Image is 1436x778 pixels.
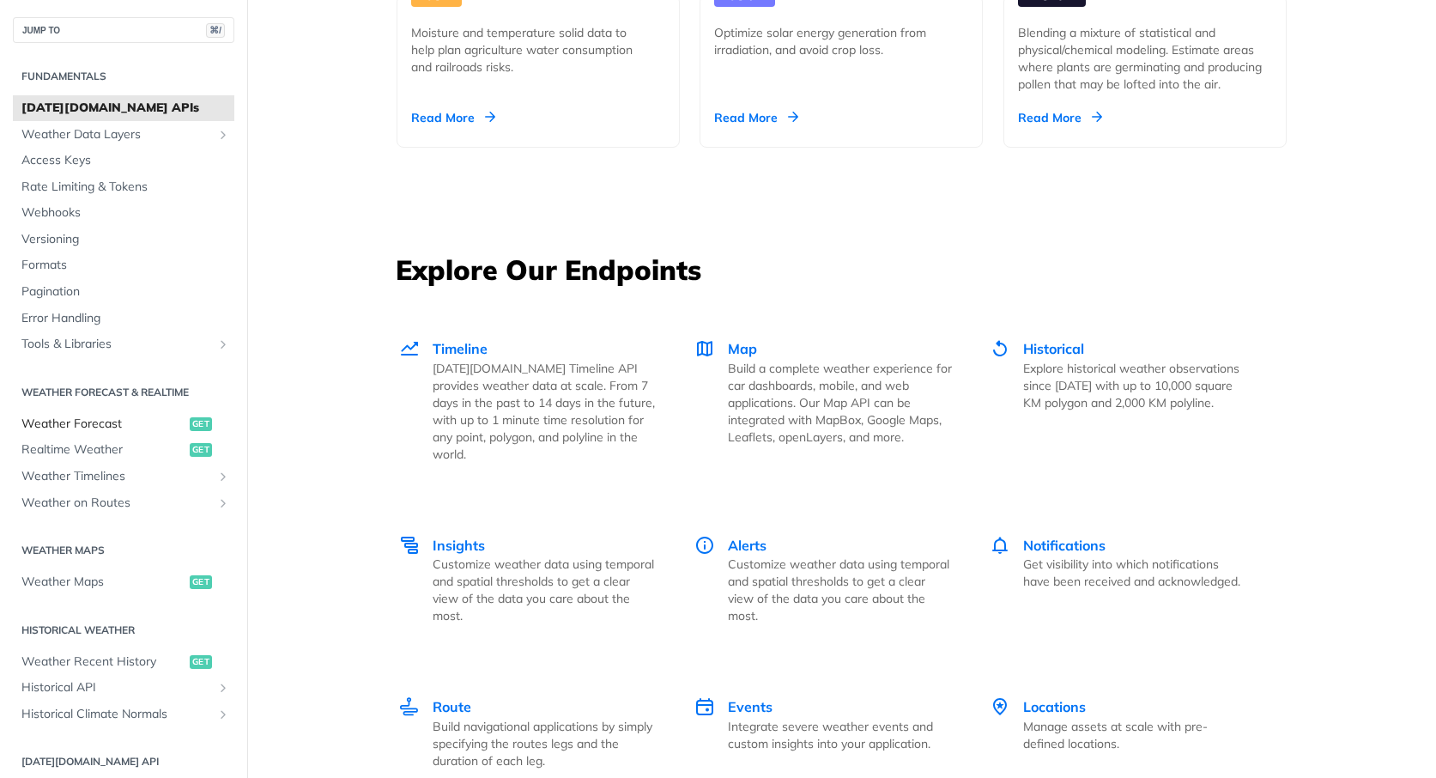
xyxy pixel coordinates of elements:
[990,696,1010,717] img: Locations
[216,496,230,510] button: Show subpages for Weather on Routes
[21,152,230,169] span: Access Keys
[971,499,1266,661] a: Notifications Notifications Get visibility into which notifications have been received and acknow...
[433,698,471,715] span: Route
[190,575,212,589] span: get
[13,17,234,43] button: JUMP TO⌘/
[971,302,1266,499] a: Historical Historical Explore historical weather observations since [DATE] with up to 10,000 squa...
[13,95,234,121] a: [DATE][DOMAIN_NAME] APIs
[216,708,230,721] button: Show subpages for Historical Climate Normals
[216,681,230,695] button: Show subpages for Historical API
[21,441,185,459] span: Realtime Weather
[216,470,230,483] button: Show subpages for Weather Timelines
[990,338,1010,359] img: Historical
[21,179,230,196] span: Rate Limiting & Tokens
[397,499,676,661] a: Insights Insights Customize weather data using temporal and spatial thresholds to get a clear vie...
[13,385,234,400] h2: Weather Forecast & realtime
[1018,109,1102,126] div: Read More
[21,468,212,485] span: Weather Timelines
[728,556,952,624] p: Customize weather data using temporal and spatial thresholds to get a clear view of the data you ...
[676,302,971,499] a: Map Map Build a complete weather experience for car dashboards, mobile, and web applications. Our...
[13,754,234,769] h2: [DATE][DOMAIN_NAME] API
[13,174,234,200] a: Rate Limiting & Tokens
[21,257,230,274] span: Formats
[1023,340,1084,357] span: Historical
[13,306,234,331] a: Error Handling
[190,417,212,431] span: get
[13,279,234,305] a: Pagination
[411,24,651,76] div: Moisture and temperature solid data to help plan agriculture water consumption and railroads risks.
[13,252,234,278] a: Formats
[694,338,715,359] img: Map
[13,122,234,148] a: Weather Data LayersShow subpages for Weather Data Layers
[13,490,234,516] a: Weather on RoutesShow subpages for Weather on Routes
[21,204,230,222] span: Webhooks
[21,231,230,248] span: Versioning
[13,227,234,252] a: Versioning
[21,283,230,301] span: Pagination
[206,23,225,38] span: ⌘/
[433,556,657,624] p: Customize weather data using temporal and spatial thresholds to get a clear view of the data you ...
[1018,24,1272,93] div: Blending a mixture of statistical and physical/chemical modeling. Estimate areas where plants are...
[13,675,234,701] a: Historical APIShow subpages for Historical API
[1023,698,1086,715] span: Locations
[13,569,234,595] a: Weather Mapsget
[1023,718,1247,752] p: Manage assets at scale with pre-defined locations.
[21,679,212,696] span: Historical API
[13,649,234,675] a: Weather Recent Historyget
[21,495,212,512] span: Weather on Routes
[13,464,234,489] a: Weather TimelinesShow subpages for Weather Timelines
[21,416,185,433] span: Weather Forecast
[990,535,1010,556] img: Notifications
[13,411,234,437] a: Weather Forecastget
[728,537,766,554] span: Alerts
[714,24,954,58] div: Optimize solar energy generation from irradiation, and avoid crop loss.
[396,251,1288,289] h3: Explore Our Endpoints
[433,340,488,357] span: Timeline
[694,696,715,717] img: Events
[190,655,212,669] span: get
[411,109,495,126] div: Read More
[21,100,230,117] span: [DATE][DOMAIN_NAME] APIs
[433,360,657,463] p: [DATE][DOMAIN_NAME] Timeline API provides weather data at scale. From 7 days in the past to 14 da...
[728,698,773,715] span: Events
[21,653,185,671] span: Weather Recent History
[694,535,715,556] img: Alerts
[1023,360,1247,411] p: Explore historical weather observations since [DATE] with up to 10,000 square KM polygon and 2,00...
[13,543,234,558] h2: Weather Maps
[714,109,798,126] div: Read More
[13,623,234,638] h2: Historical Weather
[21,706,212,723] span: Historical Climate Normals
[399,338,420,359] img: Timeline
[433,537,485,554] span: Insights
[190,443,212,457] span: get
[21,574,185,591] span: Weather Maps
[13,702,234,727] a: Historical Climate NormalsShow subpages for Historical Climate Normals
[728,718,952,752] p: Integrate severe weather events and custom insights into your application.
[397,302,676,499] a: Timeline Timeline [DATE][DOMAIN_NAME] Timeline API provides weather data at scale. From 7 days in...
[216,128,230,142] button: Show subpages for Weather Data Layers
[433,718,657,769] p: Build navigational applications by simply specifying the routes legs and the duration of each leg.
[13,437,234,463] a: Realtime Weatherget
[13,331,234,357] a: Tools & LibrariesShow subpages for Tools & Libraries
[399,535,420,556] img: Insights
[676,499,971,661] a: Alerts Alerts Customize weather data using temporal and spatial thresholds to get a clear view of...
[728,340,757,357] span: Map
[1023,556,1247,590] p: Get visibility into which notifications have been received and acknowledged.
[728,360,952,446] p: Build a complete weather experience for car dashboards, mobile, and web applications. Our Map API...
[13,200,234,226] a: Webhooks
[399,696,420,717] img: Route
[13,69,234,84] h2: Fundamentals
[21,336,212,353] span: Tools & Libraries
[1023,537,1106,554] span: Notifications
[21,126,212,143] span: Weather Data Layers
[216,337,230,351] button: Show subpages for Tools & Libraries
[21,310,230,327] span: Error Handling
[13,148,234,173] a: Access Keys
